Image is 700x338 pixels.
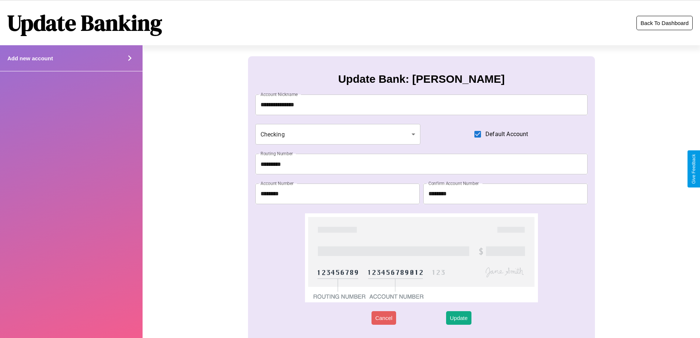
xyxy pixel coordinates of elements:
[485,130,528,139] span: Default Account
[428,180,479,186] label: Confirm Account Number
[446,311,471,325] button: Update
[255,124,421,145] div: Checking
[305,213,538,302] img: check
[636,16,693,30] button: Back To Dashboard
[371,311,396,325] button: Cancel
[338,73,505,85] h3: Update Bank: [PERSON_NAME]
[261,91,298,97] label: Account Nickname
[261,180,294,186] label: Account Number
[261,150,293,157] label: Routing Number
[7,55,53,61] h4: Add new account
[7,8,162,38] h1: Update Banking
[691,154,696,184] div: Give Feedback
